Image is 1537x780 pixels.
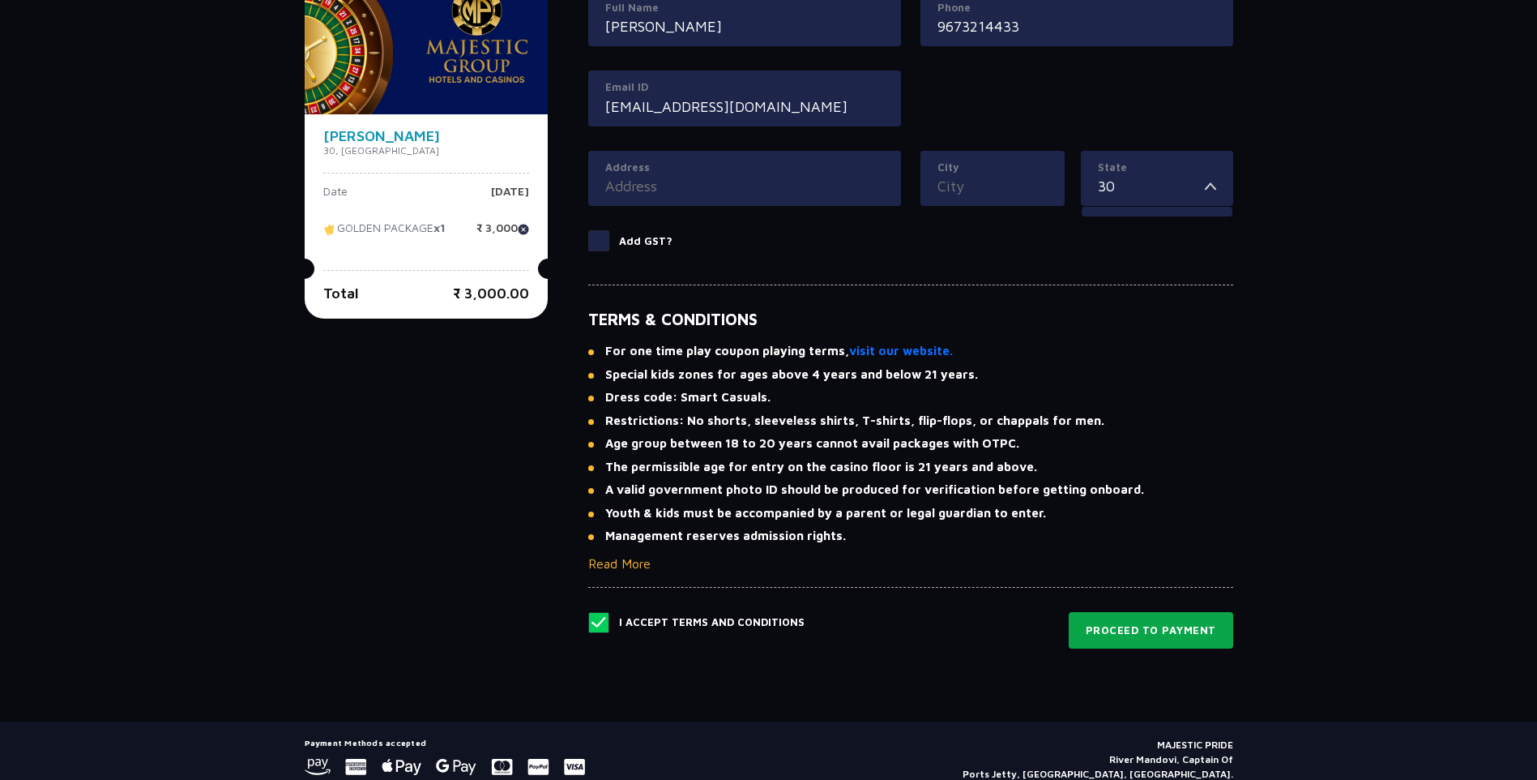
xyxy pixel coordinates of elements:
[605,15,884,37] input: Full Name
[433,221,446,235] strong: x1
[605,79,884,96] label: Email ID
[605,175,884,197] input: Address
[619,234,672,250] p: Add GST?
[937,160,1048,176] label: City
[619,615,805,631] p: I Accept Terms and Conditions
[323,186,348,210] p: Date
[605,96,884,118] input: Email ID
[588,412,1233,431] li: Restrictions: No shorts, sleeveless shirts, T-shirts, flip-flops, or chappals for men.
[588,458,1233,477] li: The permissible age for entry on the casino floor is 21 years and above.
[323,144,529,158] p: 30, [GEOGRAPHIC_DATA]
[323,222,446,246] p: GOLDEN PACKAGE
[588,504,1233,523] li: Youth & kids must be accompanied by a parent or legal guardian to enter.
[476,222,529,246] p: ₹ 3,000
[1098,175,1205,197] input: State
[588,342,1233,361] li: For one time play coupon playing terms,
[588,310,1233,329] h5: TERMS & CONDITIONS
[323,282,359,304] p: Total
[588,435,1233,453] li: Age group between 18 to 20 years cannot avail packages with OTPC.
[588,527,1233,546] li: Management reserves admission rights.
[937,175,1048,197] input: City
[849,342,953,361] a: visit our website.
[1205,175,1216,197] img: toggler icon
[323,129,529,144] h4: [PERSON_NAME]
[937,15,1216,37] input: Mobile
[453,282,529,304] p: ₹ 3,000.00
[305,738,585,748] h5: Payment Methods accepted
[588,481,1233,499] li: A valid government photo ID should be produced for verification before getting onboard.
[323,222,337,237] img: tikcet
[588,554,651,573] button: Read More
[1098,160,1216,176] label: State
[605,160,884,176] label: Address
[491,186,529,210] p: [DATE]
[588,366,1233,384] li: Special kids zones for ages above 4 years and below 21 years.
[1069,612,1233,649] button: Proceed to Payment
[588,388,1233,407] li: Dress code: Smart Casuals.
